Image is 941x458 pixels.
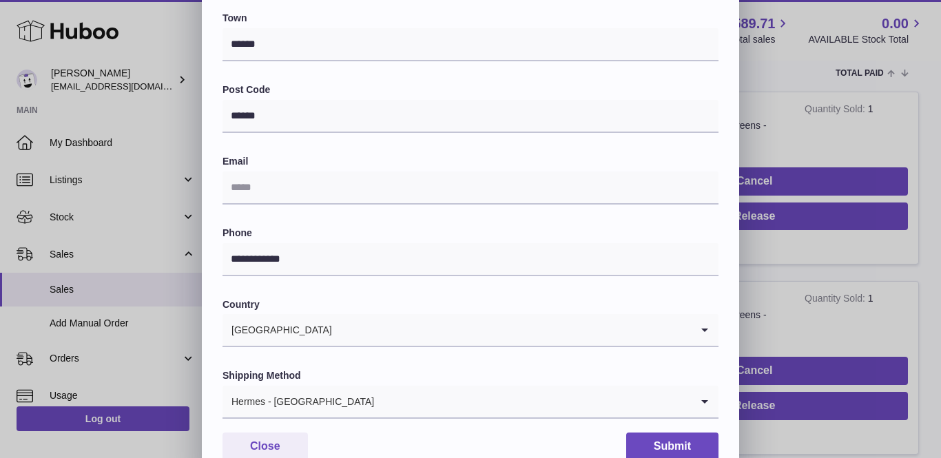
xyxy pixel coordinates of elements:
[333,314,691,346] input: Search for option
[223,386,375,417] span: Hermes - [GEOGRAPHIC_DATA]
[223,298,718,311] label: Country
[223,314,333,346] span: [GEOGRAPHIC_DATA]
[223,386,718,419] div: Search for option
[375,386,691,417] input: Search for option
[223,369,718,382] label: Shipping Method
[223,155,718,168] label: Email
[223,227,718,240] label: Phone
[223,314,718,347] div: Search for option
[223,12,718,25] label: Town
[223,83,718,96] label: Post Code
